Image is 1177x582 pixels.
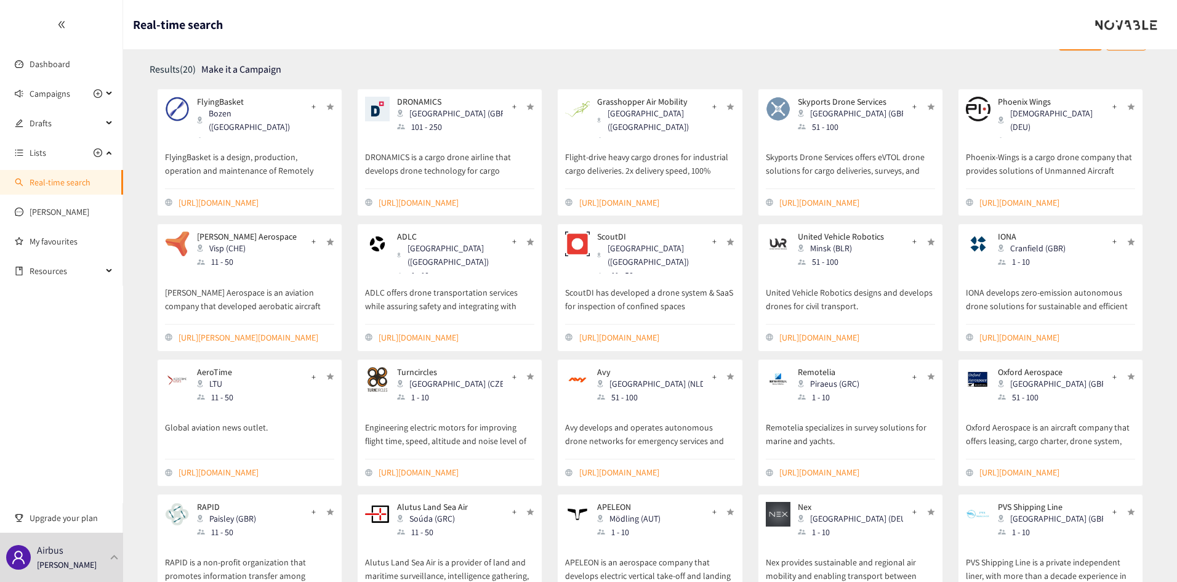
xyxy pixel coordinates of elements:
[703,97,726,116] button: +
[197,367,246,377] p: AeroTime
[397,269,510,282] div: 1 - 10
[165,367,190,392] img: Snapshot of the Company's website
[912,100,917,113] span: +
[179,331,334,344] a: website
[565,97,590,121] img: Snapshot of the Company's website
[503,232,526,251] button: +
[979,466,1135,479] a: website
[11,550,26,565] span: user
[503,502,526,522] button: +
[197,390,254,404] div: 11 - 50
[397,120,510,134] div: 101 - 250
[30,229,113,254] a: My favourites
[15,148,23,157] span: unordered-list
[302,97,325,116] button: +
[998,241,1073,255] div: Cranfield (GBR)
[37,558,97,572] p: [PERSON_NAME]
[579,331,735,344] a: website
[397,107,510,120] div: [GEOGRAPHIC_DATA] (GBR)
[1103,97,1126,116] button: +
[197,377,254,390] div: LTU
[798,502,903,512] p: Nex
[512,100,516,113] span: +
[798,107,910,120] div: [GEOGRAPHIC_DATA] (GBR)
[798,512,910,525] div: [GEOGRAPHIC_DATA] (DEU)
[766,138,935,179] p: Skyports Drone Services offers eVTOL drone solutions for cargo deliveries, surveys, and monitorin...
[597,367,702,377] p: Avy
[397,232,502,241] p: ADLC
[798,255,891,269] div: 51 - 100
[703,502,726,522] button: +
[998,525,1111,539] div: 1 - 10
[597,502,661,512] p: APELEON
[165,408,334,449] p: Global aviation news outlet.
[798,377,867,390] div: Piraeus (GRC)
[15,89,23,98] span: sound
[30,111,102,135] span: Drafts
[1103,502,1126,522] button: +
[597,390,710,404] div: 51 - 100
[311,505,316,519] span: +
[379,331,534,344] a: website
[37,543,63,558] p: Airbus
[197,525,263,539] div: 11 - 50
[998,367,1103,377] p: Oxford Aerospace
[798,390,867,404] div: 1 - 10
[712,505,717,519] span: +
[197,134,310,147] div: 11 - 50
[365,232,390,256] img: Snapshot of the Company's website
[998,377,1111,390] div: [GEOGRAPHIC_DATA] (GBR)
[597,97,702,107] p: Grasshopper Air Mobility
[512,505,516,519] span: +
[365,138,534,179] p: DRONAMICS is a cargo drone airline that develops drone technology for cargo transportation and lo...
[998,107,1111,134] div: [DEMOGRAPHIC_DATA] (DEU)
[766,502,790,527] img: Snapshot of the Company's website
[197,512,263,525] div: Paisley (GBR)
[597,269,710,282] div: 11 - 50
[798,232,884,241] p: United Vehicle Robotics
[712,235,717,248] span: +
[30,59,70,70] a: Dashboard
[1112,370,1117,384] span: +
[365,273,534,314] p: ADLC offers drone transportation services while assuring safety and integrating with your company...
[565,502,590,527] img: Snapshot of the Company's website
[966,97,990,121] img: Snapshot of the Company's website
[597,107,710,134] div: [GEOGRAPHIC_DATA] ([GEOGRAPHIC_DATA])
[30,140,46,165] span: Lists
[903,232,926,251] button: +
[397,367,502,377] p: Turncircles
[197,255,304,269] div: 11 - 50
[979,331,1135,344] a: website
[197,502,256,512] p: RAPID
[397,390,510,404] div: 1 - 10
[302,232,325,251] button: +
[779,196,935,209] a: website
[966,273,1135,314] p: IONA develops zero-emission autonomous drone solutions for sustainable and efficient logistics in...
[197,232,297,241] p: [PERSON_NAME] Aerospace
[998,512,1111,525] div: [GEOGRAPHIC_DATA] (GBR)
[966,502,990,527] img: Snapshot of the Company's website
[966,408,1135,449] p: Oxford Aerospace is an aircraft company that offers leasing, cargo charter, drone system, and aft...
[998,255,1073,269] div: 1 - 10
[165,502,190,527] img: Snapshot of the Company's website
[712,100,717,113] span: +
[798,97,903,107] p: Skyports Drone Services
[1103,232,1126,251] button: +
[579,196,735,209] a: website
[912,235,917,248] span: +
[512,370,516,384] span: +
[302,502,325,522] button: +
[703,232,726,251] button: +
[979,196,1135,209] a: website
[766,273,935,314] p: United Vehicle Robotics designs and develops drones for civil transport.
[201,60,281,79] button: Make it a Campaign
[397,502,468,512] p: Alutus Land Sea Air
[998,134,1111,147] div: 11 - 50
[565,273,734,314] p: ScoutDI has developed a drone system & SaaS for inspection of confined spaces
[597,525,668,539] div: 1 - 10
[15,267,23,275] span: book
[379,196,534,209] a: website
[912,505,917,519] span: +
[311,370,316,384] span: +
[912,370,917,384] span: +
